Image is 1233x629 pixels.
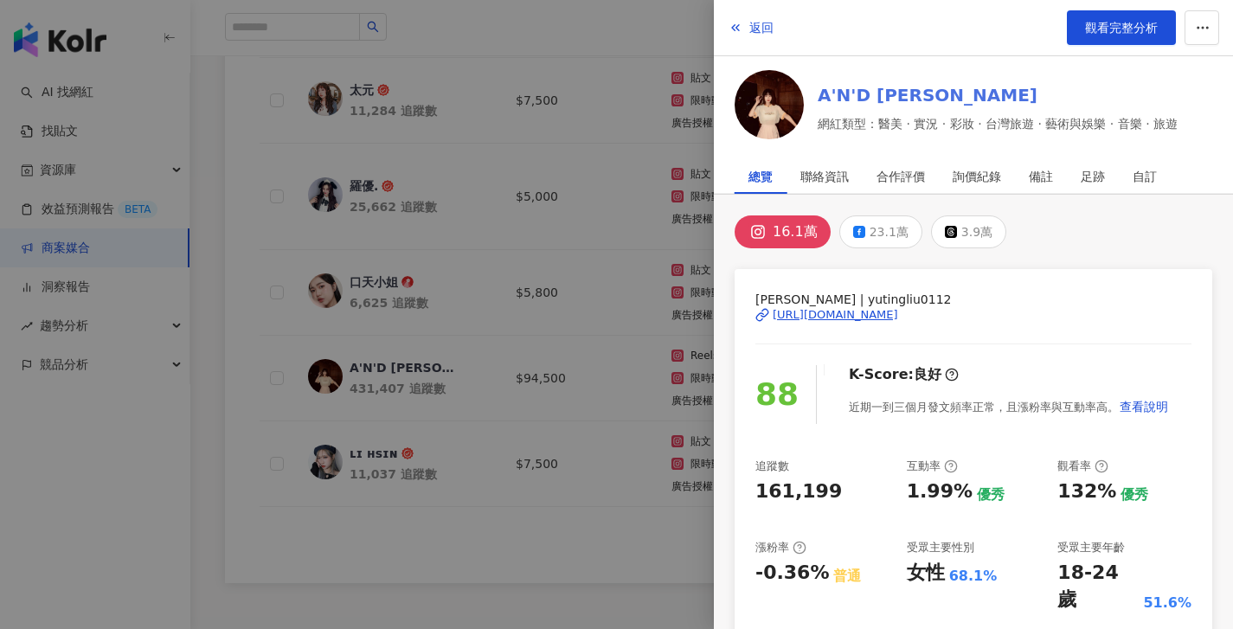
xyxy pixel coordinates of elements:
span: 查看說明 [1120,400,1168,414]
div: 優秀 [1121,485,1148,504]
a: KOL Avatar [735,70,804,145]
div: 聯絡資訊 [800,159,849,194]
span: 返回 [749,21,774,35]
div: 漲粉率 [755,540,806,555]
div: 23.1萬 [870,220,909,244]
button: 23.1萬 [839,215,922,248]
div: K-Score : [849,365,959,384]
div: 3.9萬 [961,220,992,244]
button: 查看說明 [1119,389,1169,424]
span: [PERSON_NAME] | yutingliu0112 [755,290,1191,309]
div: 合作評價 [877,159,925,194]
span: 觀看完整分析 [1085,21,1158,35]
div: -0.36% [755,560,829,587]
div: 18-24 歲 [1057,560,1139,613]
div: 互動率 [907,459,958,474]
div: 備註 [1029,159,1053,194]
a: A'N'D [PERSON_NAME] [818,83,1178,107]
span: 網紅類型：醫美 · 實況 · 彩妝 · 台灣旅遊 · 藝術與娛樂 · 音樂 · 旅遊 [818,114,1178,133]
div: 觀看率 [1057,459,1108,474]
div: 近期一到三個月發文頻率正常，且漲粉率與互動率高。 [849,389,1169,424]
div: 良好 [914,365,941,384]
div: 自訂 [1133,159,1157,194]
div: 詢價紀錄 [953,159,1001,194]
div: 女性 [907,560,945,587]
a: 觀看完整分析 [1067,10,1176,45]
button: 返回 [728,10,774,45]
button: 3.9萬 [931,215,1006,248]
div: [URL][DOMAIN_NAME] [773,307,898,323]
div: 132% [1057,478,1116,505]
a: [URL][DOMAIN_NAME] [755,307,1191,323]
div: 161,199 [755,478,842,505]
div: 總覽 [748,159,773,194]
button: 16.1萬 [735,215,831,248]
div: 受眾主要年齡 [1057,540,1125,555]
div: 受眾主要性別 [907,540,974,555]
div: 51.6% [1143,594,1191,613]
div: 68.1% [949,567,998,586]
div: 足跡 [1081,159,1105,194]
div: 優秀 [977,485,1005,504]
div: 16.1萬 [773,220,818,244]
img: KOL Avatar [735,70,804,139]
div: 追蹤數 [755,459,789,474]
div: 普通 [833,567,861,586]
div: 88 [755,370,799,420]
div: 1.99% [907,478,973,505]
